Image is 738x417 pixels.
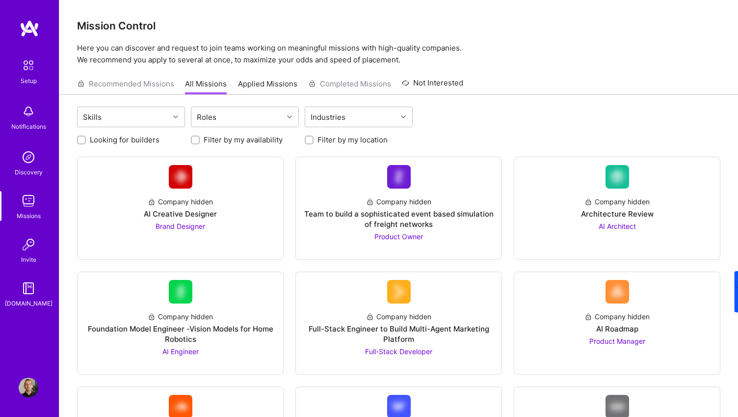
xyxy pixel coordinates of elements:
[185,79,227,95] a: All Missions
[173,114,178,119] i: icon Chevron
[21,76,37,86] div: Setup
[18,55,39,76] img: setup
[16,378,41,397] a: User Avatar
[148,311,213,322] div: Company hidden
[304,280,494,366] a: Company LogoCompany hiddenFull-Stack Engineer to Build Multi-Agent Marketing PlatformFull-Stack D...
[401,114,406,119] i: icon Chevron
[584,196,650,207] div: Company hidden
[366,196,431,207] div: Company hidden
[308,110,348,124] div: Industries
[5,298,53,308] div: [DOMAIN_NAME]
[156,222,205,230] span: Brand Designer
[85,280,275,366] a: Company LogoCompany hiddenFoundation Model Engineer -Vision Models for Home RoboticsAI Engineer
[77,42,720,66] p: Here you can discover and request to join teams working on meaningful missions with high-quality ...
[606,280,629,304] img: Company Logo
[581,209,654,219] div: Architecture Review
[522,165,712,251] a: Company LogoCompany hiddenArchitecture ReviewAI Architect
[11,121,46,132] div: Notifications
[596,324,638,334] div: AI Roadmap
[204,135,283,145] label: Filter by my availability
[317,135,388,145] label: Filter by my location
[365,347,432,356] span: Full-Stack Developer
[20,20,39,37] img: logo
[387,280,411,304] img: Company Logo
[19,235,38,254] img: Invite
[85,165,275,251] a: Company LogoCompany hiddenAI Creative DesignerBrand Designer
[522,280,712,366] a: Company LogoCompany hiddenAI RoadmapProduct Manager
[19,102,38,121] img: bell
[287,114,292,119] i: icon Chevron
[589,337,645,345] span: Product Manager
[144,209,217,219] div: AI Creative Designer
[366,311,431,322] div: Company hidden
[162,347,199,356] span: AI Engineer
[584,311,650,322] div: Company hidden
[80,110,104,124] div: Skills
[606,165,629,189] img: Company Logo
[402,77,463,95] a: Not Interested
[90,135,159,145] label: Looking for builders
[19,278,38,298] img: guide book
[19,378,38,397] img: User Avatar
[169,165,192,189] img: Company Logo
[169,280,192,304] img: Company Logo
[304,165,494,251] a: Company LogoCompany hiddenTeam to build a sophisticated event based simulation of freight network...
[599,222,636,230] span: AI Architect
[15,167,43,177] div: Discovery
[17,211,41,221] div: Missions
[85,324,275,344] div: Foundation Model Engineer -Vision Models for Home Robotics
[304,209,494,229] div: Team to build a sophisticated event based simulation of freight networks
[194,110,219,124] div: Roles
[304,324,494,344] div: Full-Stack Engineer to Build Multi-Agent Marketing Platform
[21,254,36,265] div: Invite
[148,196,213,207] div: Company hidden
[19,191,38,211] img: teamwork
[19,147,38,167] img: discovery
[374,232,423,241] span: Product Owner
[238,79,297,95] a: Applied Missions
[77,20,720,32] h3: Mission Control
[387,165,411,189] img: Company Logo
